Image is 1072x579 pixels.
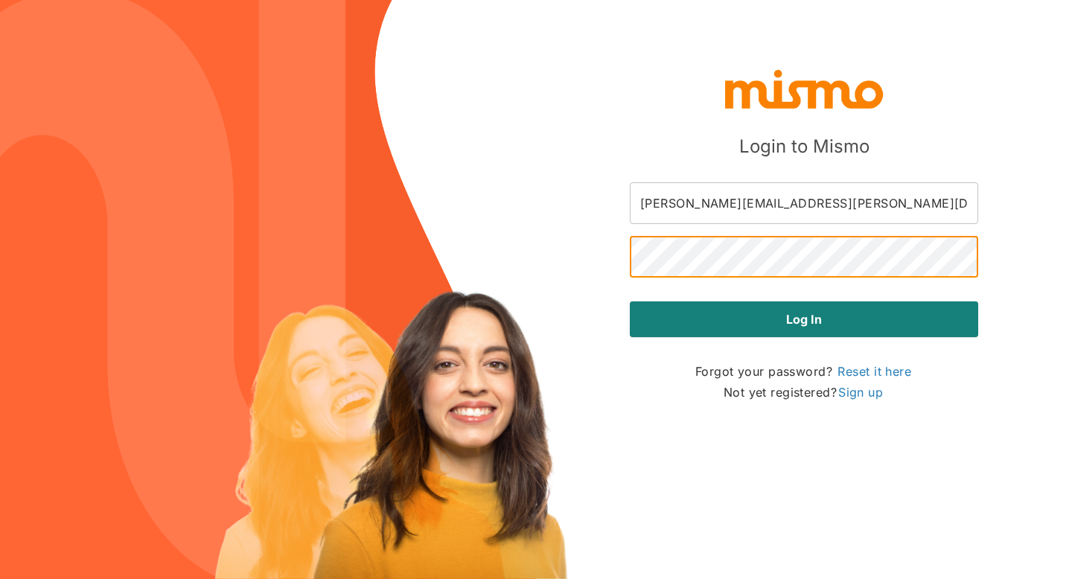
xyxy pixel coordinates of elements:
[950,248,968,266] keeper-lock: Open Keeper Popup
[630,182,978,224] input: Email
[722,66,886,111] img: logo
[724,382,884,403] p: Not yet registered?
[630,301,978,337] button: Log in
[739,135,870,159] h5: Login to Mismo
[695,361,913,382] p: Forgot your password?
